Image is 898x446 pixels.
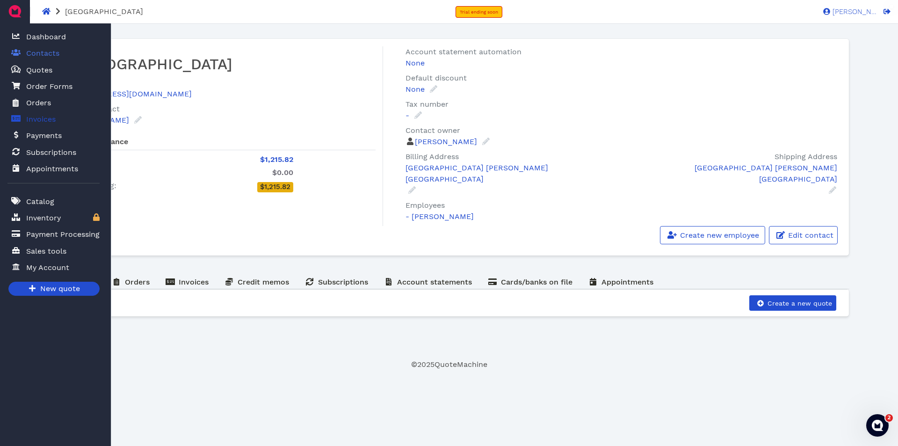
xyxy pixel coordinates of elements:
[885,414,893,422] span: 2
[406,212,474,221] a: - [PERSON_NAME]
[787,231,833,240] span: Edit contact
[7,143,100,162] a: Subscriptions
[125,278,150,286] span: Orders
[26,81,72,92] span: Order Forms
[406,47,521,56] span: Account statement automation
[397,278,472,286] span: Account statements
[65,7,143,16] span: [GEOGRAPHIC_DATA]
[26,97,51,109] span: Orders
[26,65,52,76] span: Quotes
[866,414,889,437] iframe: Intercom live chat
[456,6,502,18] a: Trial ending soon
[7,126,100,145] a: Payments
[406,73,467,82] span: Default discount
[406,126,460,135] span: Contact owner
[660,226,765,244] a: Create new employee
[7,208,100,227] a: Inventory
[217,272,297,291] a: Credit memos
[7,60,100,80] a: Quotes
[769,226,838,244] a: Edit contact
[7,27,100,46] a: Dashboard
[406,162,616,174] div: [GEOGRAPHIC_DATA] [PERSON_NAME]
[7,258,100,277] a: My Account
[460,9,498,15] span: Trial ending soon
[7,192,100,211] a: Catalog
[7,225,100,244] a: Payment Processing
[7,93,100,113] a: Orders
[480,272,580,291] a: Cards/banks on file
[406,162,616,195] a: [GEOGRAPHIC_DATA] [PERSON_NAME][GEOGRAPHIC_DATA]
[39,283,80,295] span: New quote
[406,85,425,94] span: None
[26,246,66,257] span: Sales tools
[406,201,445,210] span: Employees
[26,147,76,158] span: Subscriptions
[14,66,16,71] tspan: $
[406,58,425,67] span: None
[318,278,368,286] span: Subscriptions
[749,295,836,311] a: Create a new quote
[601,278,653,286] span: Appointments
[7,77,100,96] a: Order Forms
[766,300,832,307] span: Create a new quote
[501,278,572,286] span: Cards/banks on file
[415,137,491,146] a: [PERSON_NAME]
[406,174,616,185] p: [GEOGRAPHIC_DATA]
[630,162,837,174] div: [GEOGRAPHIC_DATA] [PERSON_NAME]
[376,272,480,291] a: Account statements
[61,89,192,98] a: [EMAIL_ADDRESS][DOMAIN_NAME]
[260,183,290,191] span: $1,215.82
[297,272,376,291] a: Subscriptions
[830,8,877,15] span: [PERSON_NAME]
[260,155,293,164] span: $1,215.82
[406,111,423,120] a: -
[26,196,54,207] span: Catalog
[630,174,837,185] p: [GEOGRAPHIC_DATA]
[26,229,100,240] span: Payment Processing
[61,54,376,73] h2: [GEOGRAPHIC_DATA]
[406,100,449,109] span: Tax number
[272,168,293,177] span: $0.00
[49,359,849,370] footer: © 2025 QuoteMachine
[26,130,62,141] span: Payments
[238,278,289,286] span: Credit memos
[26,262,69,273] span: My Account
[7,159,100,178] a: Appointments
[406,58,841,69] a: None
[580,272,661,291] a: Appointments
[7,241,100,261] a: Sales tools
[775,152,837,161] span: Shipping Address
[26,48,59,59] span: Contacts
[8,282,100,296] a: New quote
[630,162,837,195] a: [GEOGRAPHIC_DATA] [PERSON_NAME][GEOGRAPHIC_DATA]
[679,231,759,240] span: Create new employee
[26,163,78,175] span: Appointments
[406,85,438,94] a: None
[26,114,56,125] span: Invoices
[26,212,61,224] span: Inventory
[406,152,459,161] span: Billing Address
[7,4,22,19] img: QuoteM_icon_flat.png
[26,31,66,43] span: Dashboard
[158,272,217,291] a: Invoices
[7,110,100,129] a: Invoices
[104,272,158,291] a: Orders
[818,7,877,15] a: [PERSON_NAME]
[61,137,376,150] h6: Customer balance
[7,44,100,63] a: Contacts
[179,278,209,286] span: Invoices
